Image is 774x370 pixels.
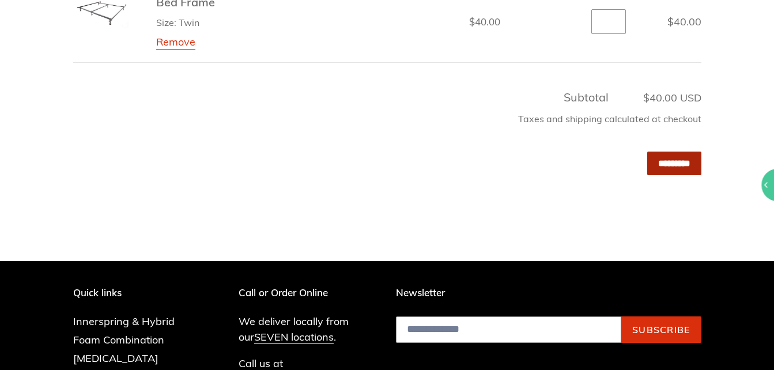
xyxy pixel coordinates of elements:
[632,324,690,335] span: Subscribe
[239,287,379,299] p: Call or Order Online
[396,287,701,299] p: Newsletter
[611,90,701,105] span: $40.00 USD
[564,90,609,104] span: Subtotal
[73,287,192,299] p: Quick links
[254,330,334,344] a: SEVEN locations
[621,316,701,343] button: Subscribe
[156,35,195,50] a: Remove Bed Frame - Twin
[156,16,215,29] li: Size: Twin
[667,15,701,28] span: $40.00
[73,333,164,346] a: Foam Combination
[396,316,621,343] input: Email address
[73,106,701,137] div: Taxes and shipping calculated at checkout
[156,13,215,29] ul: Product details
[368,14,500,29] dd: $40.00
[73,352,158,365] a: [MEDICAL_DATA]
[73,315,175,328] a: Innerspring & Hybrid
[73,200,701,225] iframe: PayPal-paypal
[239,314,379,345] p: We deliver locally from our .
